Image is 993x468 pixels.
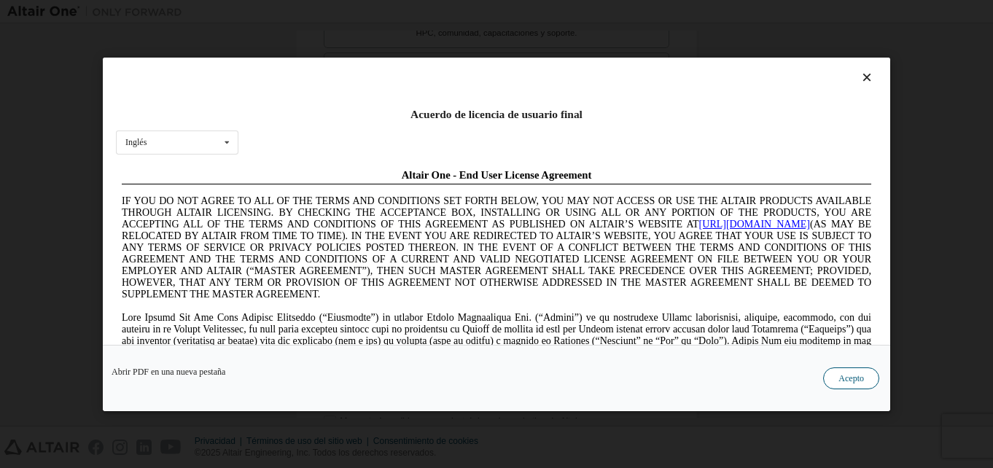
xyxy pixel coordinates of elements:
span: Altair One - End User License Agreement [286,6,476,17]
div: Inglés [125,138,147,147]
a: Abrir PDF en una nueva pestaña [112,367,225,375]
span: IF YOU DO NOT AGREE TO ALL OF THE TERMS AND CONDITIONS SET FORTH BELOW, YOU MAY NOT ACCESS OR USE... [6,32,755,136]
a: [URL][DOMAIN_NAME] [583,55,694,66]
span: Lore Ipsumd Sit Ame Cons Adipisc Elitseddo (“Eiusmodte”) in utlabor Etdolo Magnaaliqua Eni. (“Adm... [6,149,755,253]
button: Acepto [823,367,879,389]
div: Acuerdo de licencia de usuario final [116,107,877,122]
